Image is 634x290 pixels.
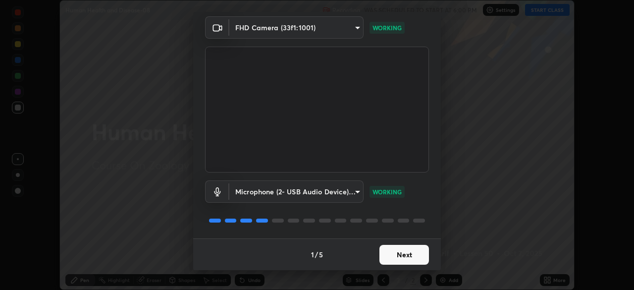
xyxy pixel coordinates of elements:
p: WORKING [372,187,402,196]
h4: 1 [311,249,314,260]
p: WORKING [372,23,402,32]
h4: / [315,249,318,260]
div: FHD Camera (33f1:1001) [229,180,364,203]
div: FHD Camera (33f1:1001) [229,16,364,39]
button: Next [379,245,429,265]
h4: 5 [319,249,323,260]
